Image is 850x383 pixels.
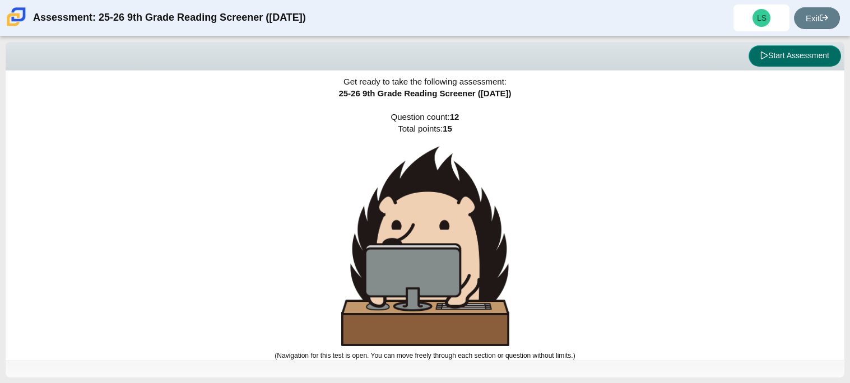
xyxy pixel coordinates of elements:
span: 25-26 9th Grade Reading Screener ([DATE]) [338,88,511,98]
span: Get ready to take the following assessment: [343,77,507,86]
button: Start Assessment [749,45,841,67]
b: 15 [443,124,452,133]
a: Carmen School of Science & Technology [4,21,28,30]
img: hedgehog-behind-computer-large.png [341,146,509,346]
small: (Navigation for this test is open. You can move freely through each section or question without l... [275,352,575,359]
a: Exit [794,7,840,29]
span: Question count: Total points: [275,112,575,359]
div: Assessment: 25-26 9th Grade Reading Screener ([DATE]) [33,4,306,31]
span: LS [757,14,767,22]
img: Carmen School of Science & Technology [4,5,28,29]
b: 12 [450,112,459,122]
